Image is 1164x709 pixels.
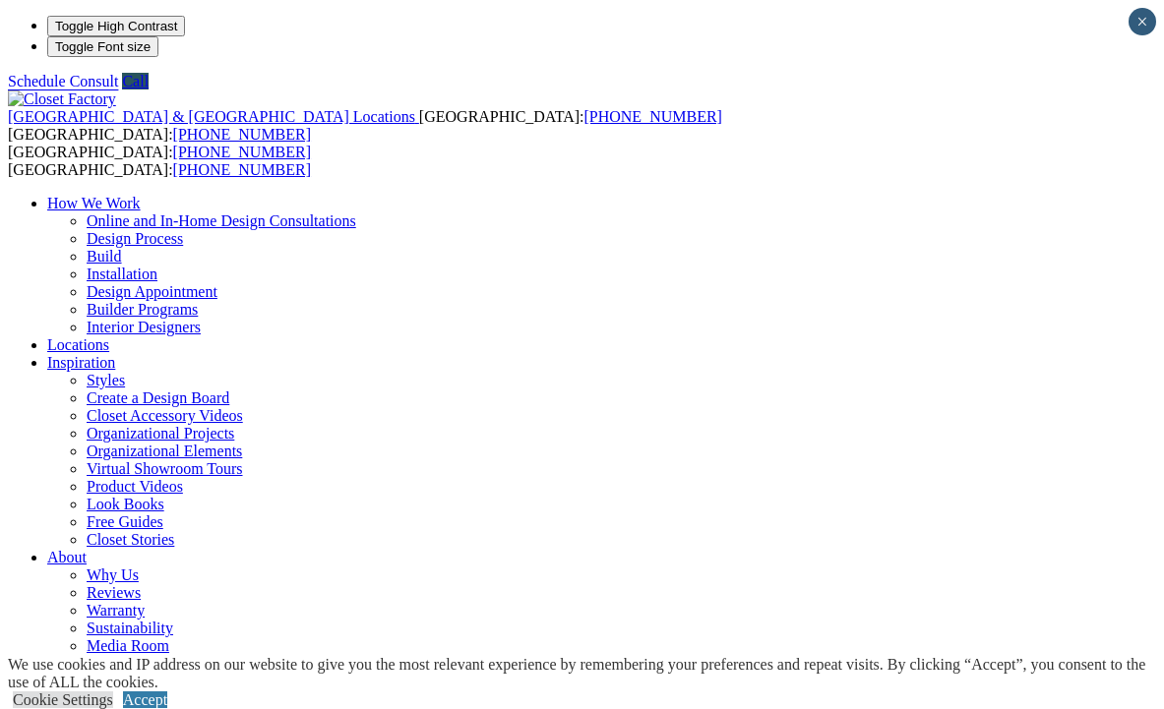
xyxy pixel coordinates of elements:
a: Organizational Elements [87,443,242,459]
a: Schedule Consult [8,73,118,89]
a: Warranty [87,602,145,619]
a: Closet Accessory Videos [87,407,243,424]
a: Virtual Showroom Tours [87,460,243,477]
div: We use cookies and IP address on our website to give you the most relevant experience by remember... [8,656,1164,691]
a: Interior Designers [87,319,201,335]
a: [GEOGRAPHIC_DATA] & [GEOGRAPHIC_DATA] Locations [8,108,419,125]
a: Sustainability [87,620,173,636]
a: Online and In-Home Design Consultations [87,212,356,229]
a: Media Room [87,637,169,654]
a: Reviews [87,584,141,601]
a: Cookie Settings [13,691,113,708]
a: [PHONE_NUMBER] [583,108,721,125]
a: Design Process [87,230,183,247]
a: Inspiration [47,354,115,371]
a: [PHONE_NUMBER] [173,144,311,160]
a: Call [122,73,149,89]
a: Styles [87,372,125,388]
a: Build [87,248,122,265]
a: [PHONE_NUMBER] [173,126,311,143]
a: Design Appointment [87,283,217,300]
a: Accept [123,691,167,708]
a: Free Guides [87,513,163,530]
button: Toggle High Contrast [47,16,185,36]
a: Closet Stories [87,531,174,548]
span: Toggle High Contrast [55,19,177,33]
a: Why Us [87,566,139,583]
a: About [47,549,87,565]
a: Closet Factory Cares [87,655,218,672]
button: Toggle Font size [47,36,158,57]
a: Organizational Projects [87,425,234,442]
a: [PHONE_NUMBER] [173,161,311,178]
span: [GEOGRAPHIC_DATA]: [GEOGRAPHIC_DATA]: [8,108,722,143]
a: Look Books [87,496,164,512]
span: Toggle Font size [55,39,151,54]
a: Locations [47,336,109,353]
button: Close [1129,8,1156,35]
span: [GEOGRAPHIC_DATA] & [GEOGRAPHIC_DATA] Locations [8,108,415,125]
a: Create a Design Board [87,389,229,406]
a: Builder Programs [87,301,198,318]
a: Product Videos [87,478,183,495]
a: Installation [87,266,157,282]
img: Closet Factory [8,90,116,108]
a: How We Work [47,195,141,211]
span: [GEOGRAPHIC_DATA]: [GEOGRAPHIC_DATA]: [8,144,311,178]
